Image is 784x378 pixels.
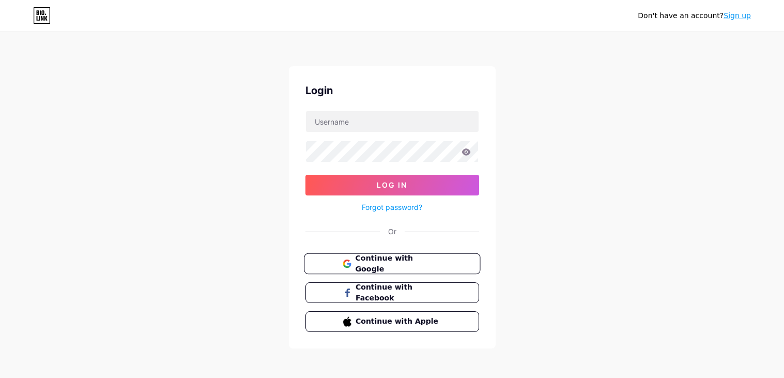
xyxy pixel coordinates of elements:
[377,180,407,189] span: Log In
[356,282,441,304] span: Continue with Facebook
[355,253,441,275] span: Continue with Google
[305,83,479,98] div: Login
[305,311,479,332] button: Continue with Apple
[356,316,441,327] span: Continue with Apple
[305,253,479,274] a: Continue with Google
[638,10,751,21] div: Don't have an account?
[388,226,396,237] div: Or
[305,175,479,195] button: Log In
[305,282,479,303] button: Continue with Facebook
[304,253,480,275] button: Continue with Google
[724,11,751,20] a: Sign up
[362,202,422,213] a: Forgot password?
[306,111,479,132] input: Username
